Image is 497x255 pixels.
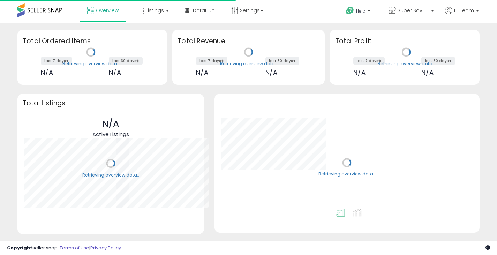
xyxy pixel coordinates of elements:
div: Retrieving overview data.. [378,61,435,67]
a: Help [340,1,377,23]
div: Retrieving overview data.. [82,172,139,178]
span: DataHub [193,7,215,14]
i: Get Help [346,6,354,15]
a: Privacy Policy [90,245,121,251]
div: Retrieving overview data.. [318,171,375,178]
a: Terms of Use [60,245,89,251]
div: Retrieving overview data.. [62,61,119,67]
span: Overview [96,7,119,14]
span: Listings [146,7,164,14]
div: Retrieving overview data.. [220,61,277,67]
div: seller snap | | [7,245,121,252]
span: Help [356,8,366,14]
a: Hi Team [445,7,479,23]
strong: Copyright [7,245,32,251]
span: Super Savings Now (NEW) [398,7,429,14]
span: Hi Team [454,7,474,14]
